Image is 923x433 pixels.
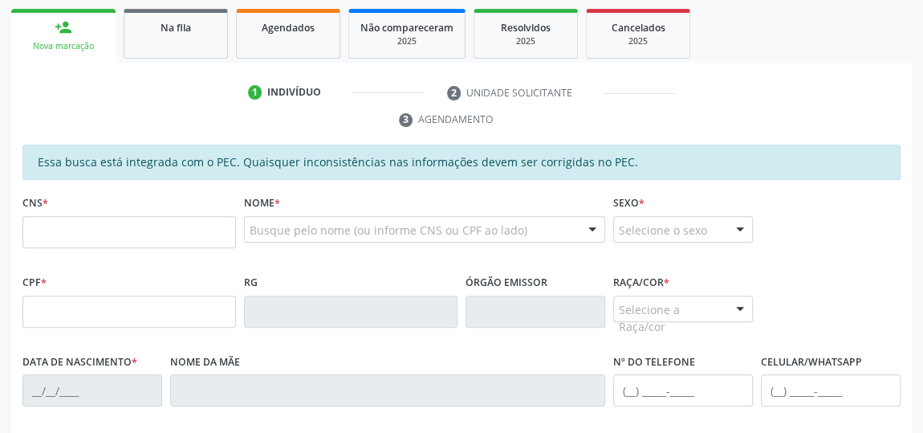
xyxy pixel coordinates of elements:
span: Resolvidos [501,21,551,35]
input: (__) _____-_____ [761,374,901,406]
span: Na fila [161,21,191,35]
div: 2025 [360,35,453,47]
label: Nome [244,191,280,216]
span: Selecione a Raça/cor [619,301,720,335]
span: Busque pelo nome (ou informe CNS ou CPF ao lado) [250,222,527,239]
span: Cancelados [612,21,665,35]
div: 2025 [486,35,566,47]
label: Nº do Telefone [613,350,695,375]
div: Indivíduo [267,85,321,100]
span: Selecione o sexo [619,222,707,239]
label: Nome da mãe [170,350,240,375]
label: CPF [22,271,47,296]
input: (__) _____-_____ [613,374,753,406]
div: 2025 [598,35,678,47]
label: CNS [22,191,48,216]
label: Sexo [613,191,644,216]
label: RG [244,271,258,296]
label: Órgão emissor [466,271,547,296]
label: Raça/cor [613,271,669,296]
div: Nova marcação [22,40,104,52]
div: Essa busca está integrada com o PEC. Quaisquer inconsistências nas informações devem ser corrigid... [22,145,901,180]
div: 1 [248,85,262,100]
span: Agendados [262,21,315,35]
div: person_add [55,18,72,36]
label: Data de nascimento [22,350,137,375]
span: Não compareceram [360,21,453,35]
input: __/__/____ [22,374,162,406]
label: Celular/WhatsApp [761,350,862,375]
